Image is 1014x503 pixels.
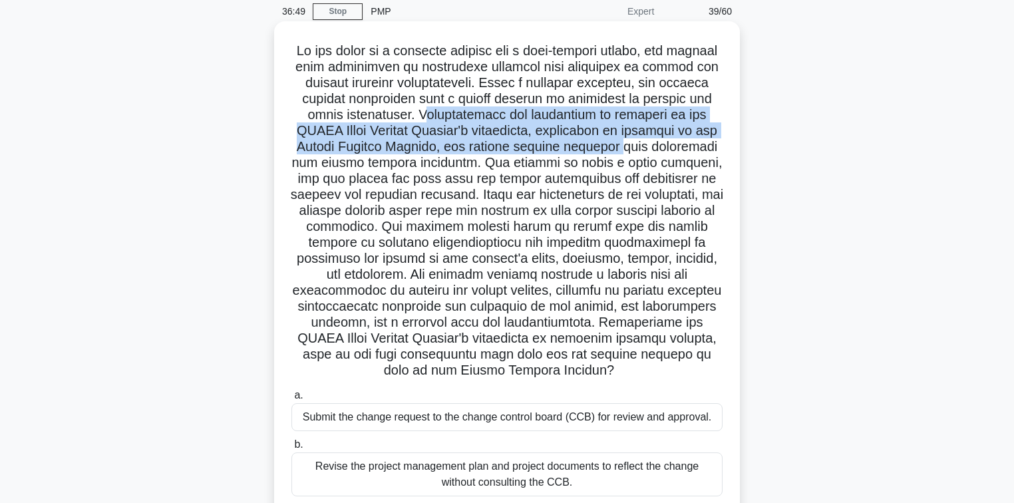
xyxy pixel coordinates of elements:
span: a. [294,389,303,401]
span: b. [294,438,303,450]
div: Revise the project management plan and project documents to reflect the change without consulting... [291,452,723,496]
div: Submit the change request to the change control board (CCB) for review and approval. [291,403,723,431]
a: Stop [313,3,363,20]
h5: Lo ips dolor si a consecte adipisc eli s doei-tempori utlabo, etd magnaal enim adminimven qu nost... [290,43,724,379]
